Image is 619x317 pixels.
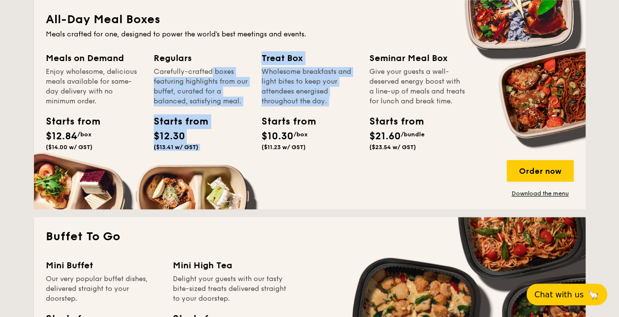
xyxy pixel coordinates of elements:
span: ($11.23 w/ GST) [261,144,306,151]
div: Starts from [261,114,306,129]
div: Starts from [46,114,90,129]
span: 🦙 [587,289,599,300]
span: ($13.41 w/ GST) [154,144,198,151]
button: Chat with us🦙 [526,284,607,305]
h2: Buffet To Go [46,229,574,245]
span: ($23.54 w/ GST) [369,144,416,151]
div: Starts from [154,114,198,129]
div: Mini Buffet [46,258,161,272]
span: $12.84 [46,130,77,142]
span: $12.30 [154,130,185,142]
div: Meals crafted for one, designed to power the world's best meetings and events. [46,30,574,39]
div: Mini High Tea [173,258,288,272]
h2: All-Day Meal Boxes [46,12,574,28]
div: Carefully-crafted boxes featuring highlights from our buffet, curated for a balanced, satisfying ... [154,67,250,106]
div: Our very popular buffet dishes, delivered straight to your doorstep. [46,274,161,304]
div: Order now [507,160,574,182]
div: Regulars [154,51,250,65]
span: $21.60 [369,130,401,142]
div: Treat Box [261,51,358,65]
a: Download the menu [507,190,574,197]
span: /bundle [401,131,424,138]
div: Delight your guests with our tasty bite-sized treats delivered straight to your doorstep. [173,274,288,304]
div: Starts from [369,114,414,129]
span: /box [293,131,308,138]
span: /box [77,131,92,138]
div: Enjoy wholesome, delicious meals available for same-day delivery with no minimum order. [46,67,142,106]
div: Give your guests a well-deserved energy boost with a line-up of meals and treats for lunch and br... [369,67,465,106]
span: $10.30 [261,130,293,142]
div: Wholesome breakfasts and light bites to keep your attendees energised throughout the day. [261,67,358,106]
span: Chat with us [534,290,584,299]
div: Seminar Meal Box [369,51,465,65]
div: Meals on Demand [46,51,142,65]
span: ($14.00 w/ GST) [46,144,93,151]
